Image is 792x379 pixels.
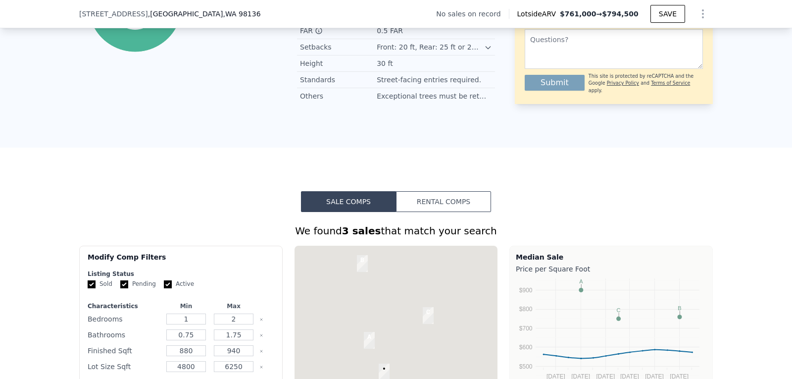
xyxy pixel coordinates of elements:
strong: 3 sales [342,225,381,237]
span: , WA 98136 [223,10,260,18]
div: Setbacks [300,42,377,52]
label: Pending [120,280,156,288]
div: No sales on record [436,9,508,19]
div: Characteristics [88,302,160,310]
div: Finished Sqft [88,344,160,358]
div: Price per Square Foot [516,262,706,276]
div: Median Sale [516,252,706,262]
div: Listing Status [88,270,274,278]
div: Street-facing entries required. [377,75,483,85]
text: C [617,307,621,313]
span: [STREET_ADDRESS] [79,9,148,19]
button: Clear [259,333,263,337]
div: 4922 SW Dawson St [360,328,379,353]
div: We found that match your search [79,224,713,238]
div: 30 ft [377,58,395,68]
button: Show Options [693,4,713,24]
button: SAVE [650,5,685,23]
div: 5002 46th Ave SW [419,303,438,328]
div: Modify Comp Filters [88,252,274,270]
a: Terms of Service [651,80,690,86]
span: $794,500 [602,10,639,18]
text: $600 [519,344,533,351]
text: $700 [519,325,533,332]
button: Submit [525,75,585,91]
button: Sale Comps [301,191,396,212]
span: $761,000 [560,10,596,18]
button: Clear [259,318,263,322]
input: Sold [88,280,96,288]
label: Active [164,280,194,288]
div: Exceptional trees must be retained. [377,91,492,101]
div: Lot Size Sqft [88,360,160,374]
div: Bathrooms [88,328,160,342]
div: 0.5 FAR [377,26,405,36]
div: FAR [300,26,377,36]
div: Max [212,302,255,310]
div: Front: 20 ft, Rear: 25 ft or 20% of lot depth (min. 10 ft), Side: 5 ft [377,42,484,52]
text: $800 [519,306,533,313]
span: Lotside ARV [517,9,560,19]
div: This site is protected by reCAPTCHA and the Google and apply. [589,73,703,94]
div: Height [300,58,377,68]
input: Pending [120,280,128,288]
text: B [678,305,681,311]
label: Sold [88,280,112,288]
button: Clear [259,365,263,369]
div: Others [300,91,377,101]
span: → [560,9,639,19]
button: Rental Comps [396,191,491,212]
div: Min [164,302,208,310]
text: $500 [519,363,533,370]
div: Bedrooms [88,312,160,326]
a: Privacy Policy [607,80,639,86]
div: 4723 50th Ave SW [353,251,372,276]
button: Clear [259,349,263,353]
div: Standards [300,75,377,85]
span: , [GEOGRAPHIC_DATA] [148,9,261,19]
text: A [579,278,583,284]
input: Active [164,280,172,288]
text: $900 [519,287,533,294]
